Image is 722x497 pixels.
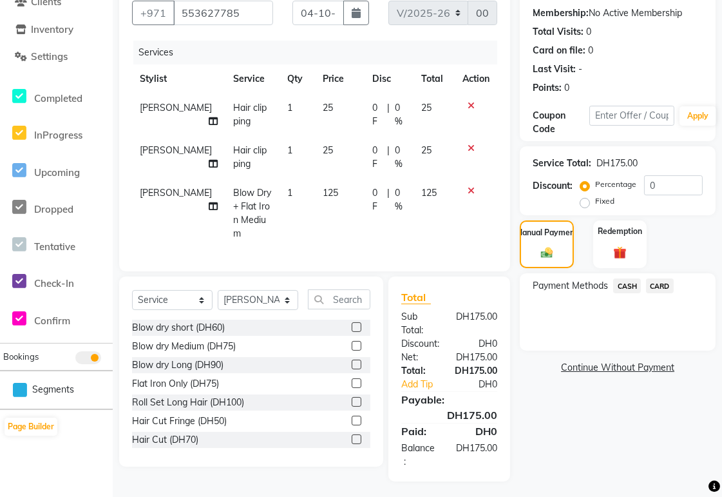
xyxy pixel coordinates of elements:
[287,187,292,199] span: 1
[132,1,175,25] button: +971
[533,279,608,293] span: Payment Methods
[315,64,365,93] th: Price
[588,44,593,57] div: 0
[533,81,562,95] div: Points:
[34,240,75,253] span: Tentative
[3,23,109,37] a: Inventory
[392,310,446,337] div: Sub Total:
[392,364,445,378] div: Total:
[5,418,57,436] button: Page Builder
[392,378,459,391] a: Add Tip
[533,157,591,170] div: Service Total:
[132,64,225,93] th: Stylist
[280,64,315,93] th: Qty
[132,396,244,409] div: Roll Set Long Hair (DH100)
[287,144,292,156] span: 1
[31,23,73,35] span: Inventory
[395,144,406,171] span: 0 %
[34,277,74,289] span: Check-In
[586,25,591,39] div: 0
[34,92,82,104] span: Completed
[133,41,507,64] div: Services
[34,129,82,141] span: InProgress
[395,101,406,128] span: 0 %
[323,102,333,113] span: 25
[287,102,292,113] span: 1
[387,186,390,213] span: |
[392,442,446,469] div: Balance :
[323,187,338,199] span: 125
[596,157,638,170] div: DH175.00
[34,166,80,179] span: Upcoming
[421,144,432,156] span: 25
[34,203,73,215] span: Dropped
[455,64,497,93] th: Action
[589,106,674,126] input: Enter Offer / Coupon Code
[450,337,508,351] div: DH0
[446,310,507,337] div: DH175.00
[140,102,212,113] span: [PERSON_NAME]
[609,245,631,261] img: _gift.svg
[413,64,455,93] th: Total
[308,289,370,309] input: Search or Scan
[537,246,556,260] img: _cash.svg
[31,50,68,63] span: Settings
[32,383,74,396] span: Segments
[446,442,507,469] div: DH175.00
[140,187,212,199] span: [PERSON_NAME]
[372,101,382,128] span: 0 F
[3,351,39,362] span: Bookings
[132,433,198,447] div: Hair Cut (DH70)
[132,377,219,391] div: Flat Iron Only (DH75)
[595,195,614,207] label: Fixed
[533,44,585,57] div: Card on file:
[421,187,437,199] span: 125
[450,424,508,439] div: DH0
[387,101,390,128] span: |
[372,144,382,171] span: 0 F
[533,109,589,136] div: Coupon Code
[233,102,267,127] span: Hair clipping
[3,50,109,64] a: Settings
[34,315,70,327] span: Confirm
[233,144,267,170] span: Hair clipping
[132,358,223,372] div: Blow dry Long (DH90)
[392,351,446,364] div: Net:
[401,291,431,304] span: Total
[372,186,382,213] span: 0 F
[392,337,450,351] div: Discount:
[132,321,225,335] div: Blow dry short (DH60)
[132,340,236,353] div: Blow dry Medium (DH75)
[533,6,703,20] div: No Active Membership
[646,278,674,293] span: CARD
[578,63,582,76] div: -
[225,64,280,93] th: Service
[421,102,432,113] span: 25
[395,186,406,213] span: 0 %
[140,144,212,156] span: [PERSON_NAME]
[173,1,273,25] input: Search by Name/Mobile/Email/Code
[365,64,413,93] th: Disc
[533,25,584,39] div: Total Visits:
[323,144,333,156] span: 25
[392,392,507,407] div: Payable:
[392,407,507,423] div: DH175.00
[533,63,576,76] div: Last Visit:
[132,414,227,428] div: Hair Cut Fringe (DH50)
[598,226,642,237] label: Redemption
[446,351,507,364] div: DH175.00
[516,227,578,239] label: Manual Payment
[533,179,573,193] div: Discount:
[233,187,271,239] span: Blow Dry + Flat Iron Medium
[564,81,569,95] div: 0
[679,106,716,126] button: Apply
[533,6,589,20] div: Membership:
[595,179,636,190] label: Percentage
[522,361,713,375] a: Continue Without Payment
[392,424,450,439] div: Paid:
[445,364,507,378] div: DH175.00
[387,144,390,171] span: |
[613,278,641,293] span: CASH
[459,378,508,391] div: DH0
